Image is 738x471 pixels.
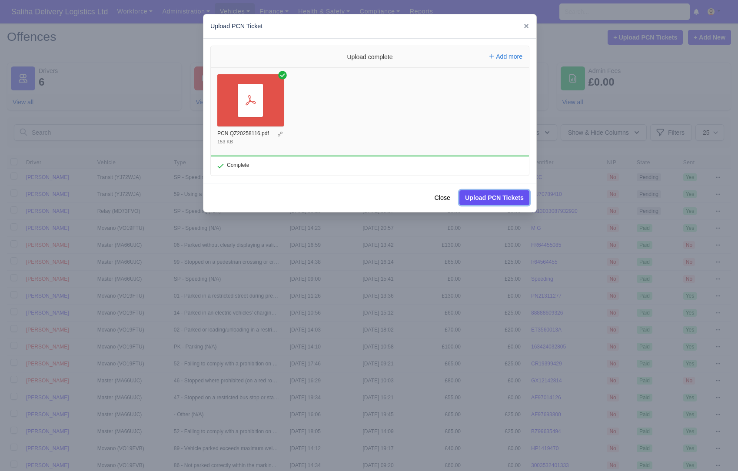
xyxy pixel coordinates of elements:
div: Upload PCN Ticket [203,14,536,39]
div: PCN QZ20258116.pdf [217,130,275,137]
button: Copy link [277,130,284,137]
a: PCN QZ20258116.pdf [217,74,284,126]
span: Add more [496,53,522,60]
div: File Uploader [210,46,529,176]
div: Complete [217,162,249,169]
div: 153 KB [217,139,233,145]
div: Complete [211,156,251,176]
button: Add more files [486,50,526,63]
button: Close [429,190,456,205]
button: Upload PCN Tickets [459,190,529,205]
iframe: Chat Widget [695,429,738,471]
div: Upload complete [305,46,435,68]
